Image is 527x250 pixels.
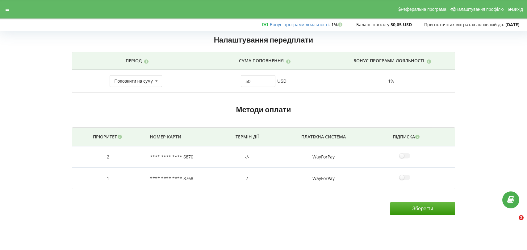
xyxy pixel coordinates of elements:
span: USD [277,78,287,84]
span: Реферальна програма [401,7,446,12]
a: Бонус програми лояльності [270,22,329,27]
span: 2 [519,215,524,220]
strong: [DATE] [505,22,520,27]
input: Зберегти [390,202,455,215]
span: Баланс проєкту: [356,22,391,27]
p: Період [126,58,142,64]
td: 2 [72,146,144,168]
h2: Методи оплати [72,105,455,114]
th: Термін дії [220,128,274,146]
strong: 50,65 USD [391,22,412,27]
th: Пріоритет [72,128,144,146]
p: Сума поповнення [239,58,284,64]
i: Гроші будуть списані з активної карти з найвищим пріоритетом(чим більше цифра - тим вище пріорите... [117,134,122,138]
h2: Налаштування передплати [72,32,455,48]
td: WayForPay [274,146,373,168]
i: Після оформлення підписки, за чотири дні до очікуваного кінця коштів відбудеться списання з прив'... [415,134,420,138]
th: Підписка [373,128,441,146]
p: Бонус програми лояльності [353,58,424,64]
strong: 1% [331,22,344,27]
div: 1% [333,78,449,84]
td: WayForPay [274,168,373,189]
td: 1 [72,168,144,189]
span: : [270,22,330,27]
iframe: Intercom live chat [506,215,521,230]
td: -/- [220,146,274,168]
td: -/- [220,168,274,189]
th: Номер карти [144,128,220,146]
span: Вихід [512,7,523,12]
span: При поточних витратах активний до: [424,22,504,27]
th: Платіжна система [274,128,373,146]
span: Налаштування профілю [455,7,504,12]
div: Поповнити на суму [114,79,153,83]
